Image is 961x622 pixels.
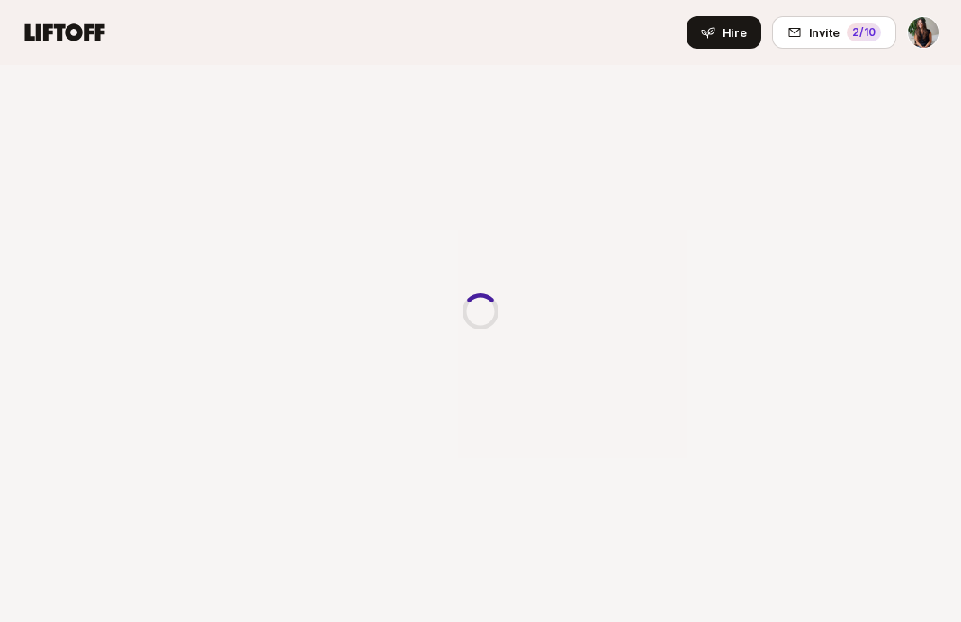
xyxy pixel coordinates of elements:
[847,23,881,41] div: 2 /10
[687,16,761,49] button: Hire
[809,23,840,41] span: Invite
[772,16,896,49] button: Invite2/10
[723,23,747,41] span: Hire
[907,16,939,49] button: Ciara Cornette
[908,17,939,48] img: Ciara Cornette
